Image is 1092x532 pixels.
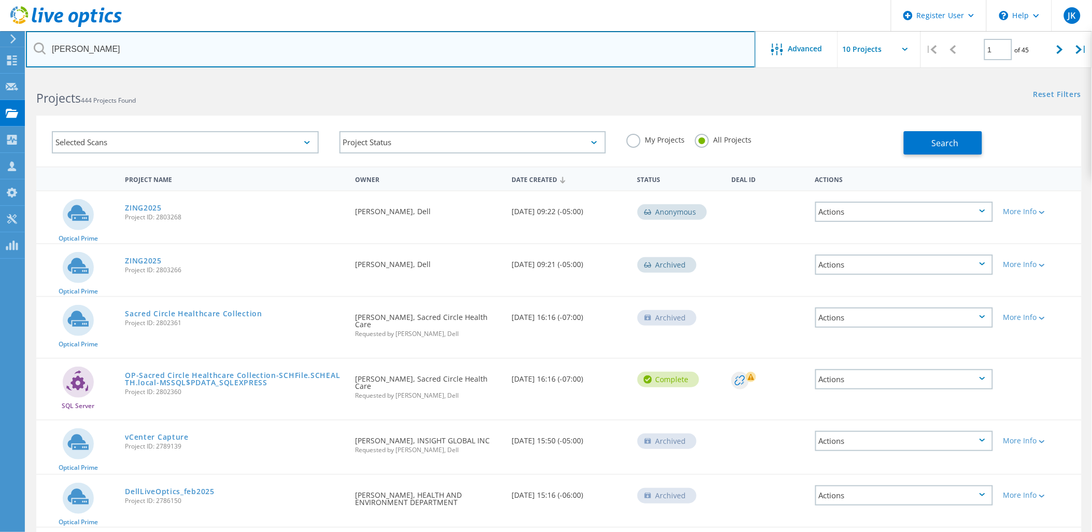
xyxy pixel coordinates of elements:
div: Archived [637,488,697,503]
div: [PERSON_NAME], HEALTH AND ENVIRONMENT DEPARTMENT [350,475,507,516]
div: More Info [1003,208,1076,215]
span: 444 Projects Found [81,96,136,105]
span: Requested by [PERSON_NAME], Dell [355,447,502,453]
div: Actions [815,369,993,389]
div: Project Status [339,131,606,153]
div: [DATE] 15:16 (-06:00) [507,475,632,509]
a: Sacred Circle Healthcare Collection [125,310,262,317]
span: Optical Prime [59,465,98,471]
span: Project ID: 2786150 [125,498,345,504]
div: Actions [810,169,998,188]
div: Deal Id [726,169,810,188]
div: Status [632,169,727,188]
div: Complete [637,372,699,387]
span: Project ID: 2803266 [125,267,345,273]
input: Search projects by name, owner, ID, company, etc [26,31,756,67]
div: [PERSON_NAME], INSIGHT GLOBAL INC [350,421,507,464]
div: Actions [815,307,993,328]
span: Project ID: 2803268 [125,214,345,220]
div: [PERSON_NAME], Sacred Circle Health Care [350,297,507,347]
div: [DATE] 15:50 (-05:00) [507,421,632,455]
div: [PERSON_NAME], Dell [350,191,507,226]
div: More Info [1003,314,1076,321]
span: Advanced [788,45,822,52]
div: [PERSON_NAME], Sacred Circle Health Care [350,359,507,409]
label: All Projects [695,134,751,144]
div: [DATE] 09:21 (-05:00) [507,244,632,278]
div: More Info [1003,261,1076,268]
span: Requested by [PERSON_NAME], Dell [355,331,502,337]
span: SQL Server [62,403,94,409]
div: [DATE] 09:22 (-05:00) [507,191,632,226]
span: JK [1068,11,1076,20]
div: Date Created [507,169,632,189]
div: Selected Scans [52,131,319,153]
a: Reset Filters [1033,91,1082,100]
span: Project ID: 2789139 [125,443,345,450]
b: Projects [36,90,81,106]
button: Search [904,131,982,155]
span: Search [932,137,959,149]
a: vCenter Capture [125,433,189,441]
svg: \n [999,11,1009,20]
div: [DATE] 16:16 (-07:00) [507,359,632,393]
span: Optical Prime [59,235,98,242]
div: Actions [815,255,993,275]
span: Optical Prime [59,519,98,525]
div: Archived [637,310,697,326]
a: ZING2025 [125,257,162,264]
div: | [1071,31,1092,68]
span: Optical Prime [59,288,98,295]
div: Project Name [120,169,350,188]
span: Project ID: 2802361 [125,320,345,326]
a: OP-Sacred Circle Healthcare Collection-SCHFile.SCHEALTH.local-MSSQL$PDATA_SQLEXPRESS [125,372,345,386]
span: Requested by [PERSON_NAME], Dell [355,393,502,399]
a: DellLiveOptics_feb2025 [125,488,214,495]
span: Optical Prime [59,341,98,347]
div: More Info [1003,492,1076,499]
span: of 45 [1015,46,1029,54]
div: Actions [815,431,993,451]
span: Project ID: 2802360 [125,389,345,395]
div: | [921,31,942,68]
div: Archived [637,257,697,273]
div: More Info [1003,437,1076,444]
div: Actions [815,485,993,506]
div: Anonymous [637,204,707,220]
div: Archived [637,433,697,449]
label: My Projects [627,134,685,144]
a: Live Optics Dashboard [10,22,122,29]
div: [DATE] 16:16 (-07:00) [507,297,632,331]
div: Owner [350,169,507,188]
a: ZING2025 [125,204,162,212]
div: [PERSON_NAME], Dell [350,244,507,278]
div: Actions [815,202,993,222]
